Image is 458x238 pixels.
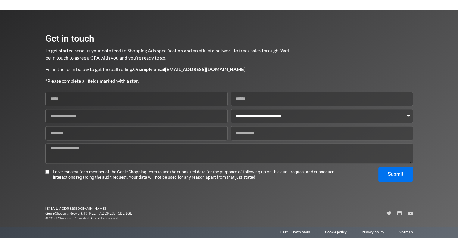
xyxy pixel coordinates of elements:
[362,230,384,235] a: Privacy policy
[139,66,245,72] b: simply email [EMAIL_ADDRESS][DOMAIN_NAME]
[280,230,310,235] a: Useful Downloads
[399,230,413,235] a: Sitemap
[45,206,106,211] b: [EMAIL_ADDRESS][DOMAIN_NAME]
[388,172,403,177] span: Submit
[45,77,291,85] p: *Please complete all fields marked with a star.
[325,230,347,235] a: Cookie policy
[378,167,413,182] button: Submit
[53,169,339,180] span: I give consent for a member of the Genie Shopping team to use the submitted data for the purposes...
[45,206,229,221] p: Genie Shopping Network, [STREET_ADDRESS]. CB2 1GE © 2021 Staircase 51 Limited. All rights reserved.
[45,66,133,72] span: Fill in the form below to get the ball rolling.
[45,34,291,43] h2: Get in touch
[133,66,245,72] span: Or
[45,48,291,60] span: To get started send us your data feed to Shopping Ads specification and an affiliate network to t...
